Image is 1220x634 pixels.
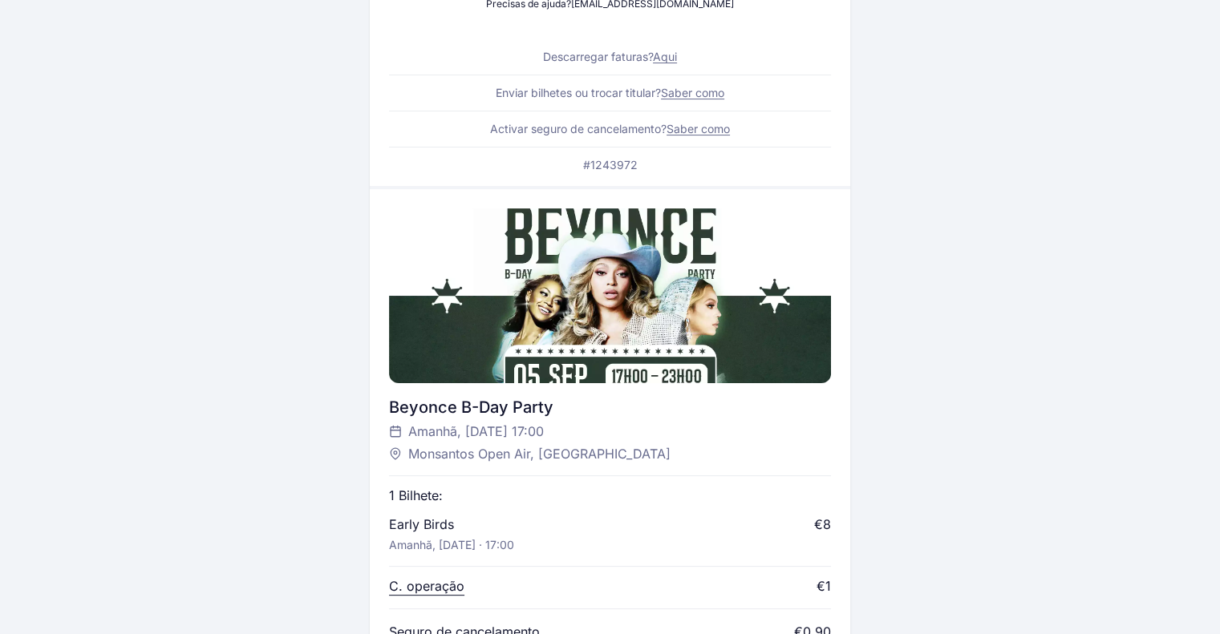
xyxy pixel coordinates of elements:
span: Amanhã, [DATE] 17:00 [408,422,544,441]
p: 1 Bilhete: [389,486,443,505]
p: Early Birds [389,515,454,534]
a: Saber como [667,122,730,135]
p: #1243972 [583,157,638,173]
p: Enviar bilhetes ou trocar titular? [496,85,724,101]
p: C. operação [389,576,464,596]
div: Beyonce B-Day Party [389,396,831,418]
p: Amanhã, [DATE] · 17:00 [389,537,514,553]
div: €8 [814,515,831,534]
div: €1 [817,576,831,596]
p: Activar seguro de cancelamento? [490,121,730,137]
span: Monsantos Open Air, [GEOGRAPHIC_DATA] [408,444,671,463]
a: Saber como [661,86,724,99]
p: Descarregar faturas? [543,49,677,65]
a: Aqui [653,50,677,63]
